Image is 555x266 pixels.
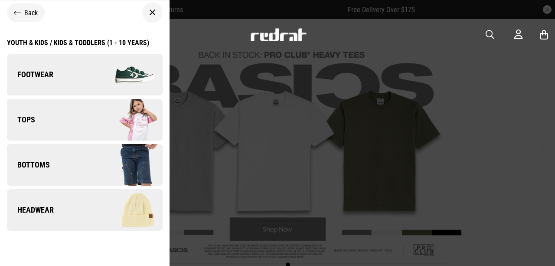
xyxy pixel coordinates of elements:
[85,98,162,141] img: Tops
[7,160,50,170] span: Bottoms
[7,39,149,47] div: Youth & Kids / Kids & Toddlers (1 - 10 years)
[7,205,54,215] span: Headwear
[7,3,33,30] button: Open LiveChat chat widget
[7,69,53,80] span: Footwear
[7,189,163,231] a: Headwear Headwear
[85,143,162,187] img: Bottoms
[7,39,149,54] a: Youth & Kids / Kids & Toddlers (1 - 10 years)
[24,9,38,17] span: Back
[250,28,307,41] img: Redrat logo
[7,144,163,186] a: Bottoms Bottoms
[85,53,162,96] img: Footwear
[7,54,163,95] a: Footwear Footwear
[7,99,163,141] a: Tops Tops
[7,115,35,125] span: Tops
[85,188,162,232] img: Headwear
